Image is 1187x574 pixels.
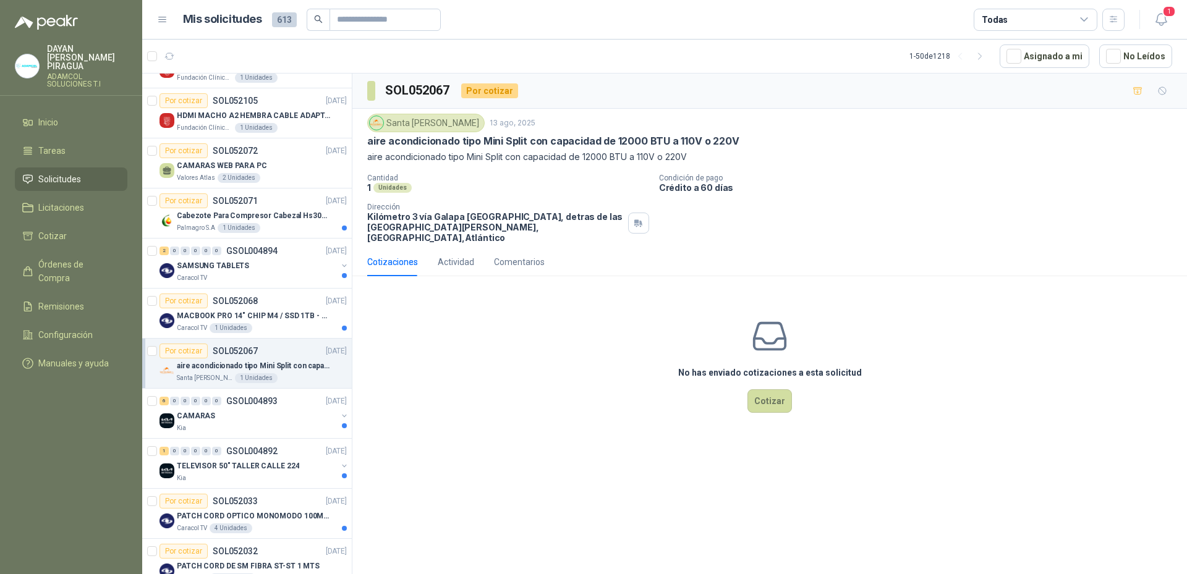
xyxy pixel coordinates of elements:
p: Cabezote Para Compresor Cabezal Hs3065a Nuevo Marca 3hp [177,210,331,222]
p: [DATE] [326,395,347,407]
div: Por cotizar [160,143,208,158]
img: Logo peakr [15,15,78,30]
p: [DATE] [326,95,347,107]
h3: No has enviado cotizaciones a esta solicitud [678,366,862,379]
span: 613 [272,12,297,27]
p: SOL052105 [213,96,258,105]
div: 6 [160,397,169,405]
div: Todas [982,13,1008,27]
div: Por cotizar [160,494,208,509]
a: Por cotizarSOL052071[DATE] Company LogoCabezote Para Compresor Cabezal Hs3065a Nuevo Marca 3hpPal... [142,188,352,238]
div: Santa [PERSON_NAME] [367,114,485,132]
p: GSOL004892 [226,447,278,455]
p: TELEVISOR 50" TALLER CALLE 224 [177,460,299,472]
div: 0 [212,447,221,455]
p: MACBOOK PRO 14" CHIP M4 / SSD 1TB - 24 GB RAM [177,310,331,322]
p: Kia [177,423,186,433]
p: Cantidad [367,174,649,182]
div: Cotizaciones [367,255,418,269]
p: Valores Atlas [177,173,215,183]
img: Company Logo [160,313,174,328]
a: 2 0 0 0 0 0 GSOL004894[DATE] Company LogoSAMSUNG TABLETSCaracol TV [160,243,349,283]
div: 0 [202,247,211,255]
span: Remisiones [38,300,84,313]
a: Inicio [15,111,127,134]
p: SOL052071 [213,196,258,205]
p: Kilómetro 3 vía Galapa [GEOGRAPHIC_DATA], detras de las [GEOGRAPHIC_DATA][PERSON_NAME], [GEOGRAPH... [367,211,623,243]
p: [DATE] [326,145,347,157]
p: GSOL004894 [226,247,278,255]
img: Company Logo [160,263,174,278]
div: Comentarios [494,255,545,269]
a: Cotizar [15,224,127,248]
p: 13 ago, 2025 [490,117,535,129]
p: Fundación Clínica Shaio [177,123,232,133]
div: 1 Unidades [235,73,278,83]
img: Company Logo [15,54,39,78]
a: Tareas [15,139,127,162]
p: SOL052033 [213,497,258,505]
div: Por cotizar [461,83,518,98]
p: Caracol TV [177,273,207,283]
p: [DATE] [326,195,347,207]
p: 1 [367,182,371,193]
img: Company Logo [160,363,174,378]
p: Crédito a 60 días [659,182,1182,193]
p: Condición de pago [659,174,1182,182]
div: 0 [212,397,221,405]
h1: Mis solicitudes [183,11,262,28]
p: [DATE] [326,345,347,357]
a: Configuración [15,323,127,347]
p: DAYAN [PERSON_NAME] PIRAGUA [47,44,127,70]
img: Company Logo [370,116,383,130]
button: No Leídos [1099,44,1172,68]
img: Company Logo [160,113,174,128]
div: 0 [170,447,179,455]
img: Company Logo [160,463,174,478]
img: Company Logo [160,213,174,228]
a: Por cotizarSOL052068[DATE] Company LogoMACBOOK PRO 14" CHIP M4 / SSD 1TB - 24 GB RAMCaracol TV1 U... [142,289,352,339]
span: Inicio [38,116,58,129]
div: Por cotizar [160,93,208,108]
img: Company Logo [160,513,174,528]
div: 0 [181,397,190,405]
a: Por cotizarSOL052105[DATE] Company LogoHDMI MACHO A2 HEMBRA CABLE ADAPTADOR CONVERTIDOR FOR MONIT... [142,88,352,138]
div: Unidades [373,183,412,193]
span: 1 [1162,6,1176,17]
p: GSOL004893 [226,397,278,405]
div: 1 Unidades [235,373,278,383]
p: SOL052072 [213,146,258,155]
p: Dirección [367,203,623,211]
div: 0 [191,247,200,255]
div: 1 Unidades [210,323,252,333]
div: 0 [170,247,179,255]
a: Por cotizarSOL052033[DATE] Company LogoPATCH CORD OPTICO MONOMODO 100MTSCaracol TV4 Unidades [142,489,352,539]
span: Licitaciones [38,201,84,214]
div: 4 Unidades [210,523,252,533]
p: SOL052068 [213,297,258,305]
a: Remisiones [15,295,127,318]
img: Company Logo [160,413,174,428]
h3: SOL052067 [385,81,451,100]
div: Actividad [438,255,474,269]
button: Asignado a mi [1000,44,1089,68]
div: 0 [202,447,211,455]
div: 1 Unidades [218,223,260,233]
div: 2 Unidades [218,173,260,183]
a: Solicitudes [15,167,127,191]
button: Cotizar [747,389,792,413]
a: Por cotizarSOL052072[DATE] CAMARAS WEB PARA PCValores Atlas2 Unidades [142,138,352,188]
span: search [314,15,323,23]
button: 1 [1150,9,1172,31]
p: [DATE] [326,496,347,507]
p: ADAMCOL SOLUCIONES T.I [47,73,127,88]
span: Manuales y ayuda [38,357,109,370]
a: Manuales y ayuda [15,352,127,375]
p: aire acondicionado tipo Mini Split con capacidad de 12000 BTU a 110V o 220V [177,360,331,372]
p: PATCH CORD OPTICO MONOMODO 100MTS [177,510,331,522]
div: 1 - 50 de 1218 [909,46,990,66]
div: 1 Unidades [235,123,278,133]
p: [DATE] [326,295,347,307]
div: 0 [181,247,190,255]
p: Palmagro S.A [177,223,215,233]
